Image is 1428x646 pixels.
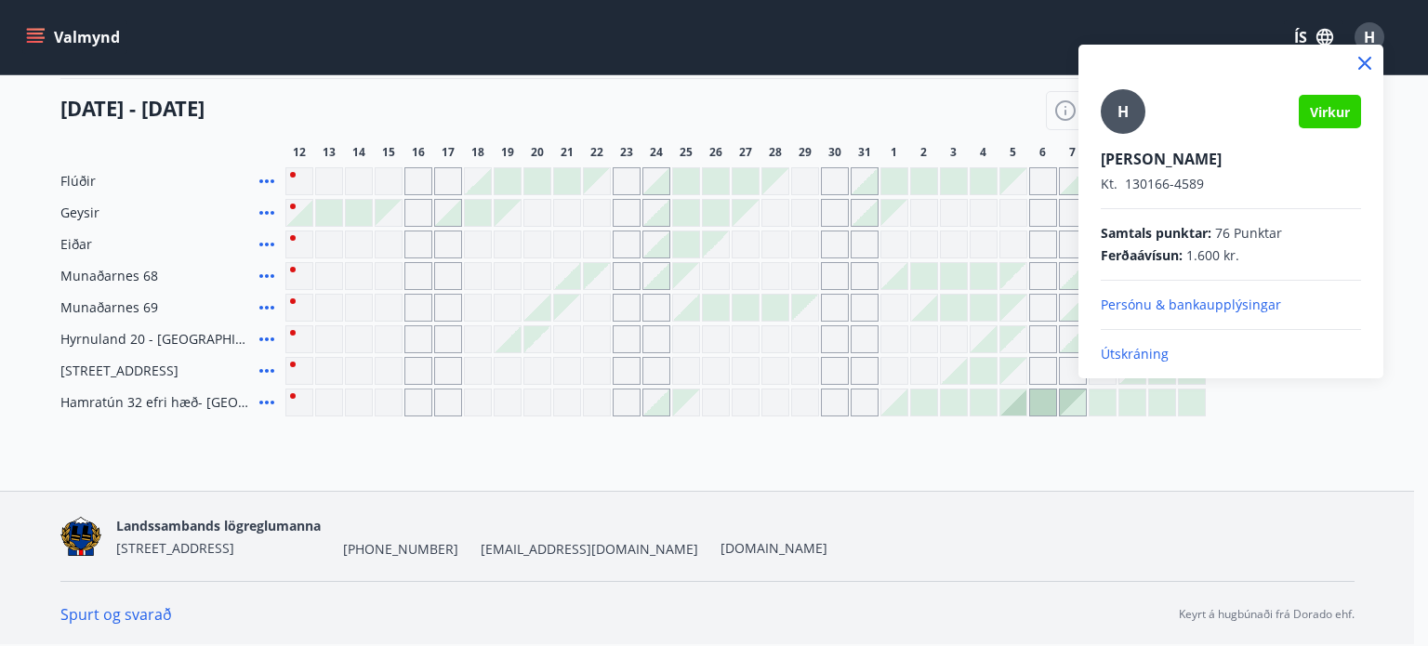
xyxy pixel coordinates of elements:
p: 130166-4589 [1101,175,1361,193]
p: Persónu & bankaupplýsingar [1101,296,1361,314]
p: Útskráning [1101,345,1361,363]
span: 1.600 kr. [1186,246,1239,265]
span: H [1117,101,1129,122]
p: [PERSON_NAME] [1101,149,1361,169]
span: Ferðaávísun : [1101,246,1183,265]
span: Virkur [1310,103,1350,121]
span: 76 Punktar [1215,224,1282,243]
span: Samtals punktar : [1101,224,1211,243]
span: Kt. [1101,175,1117,192]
